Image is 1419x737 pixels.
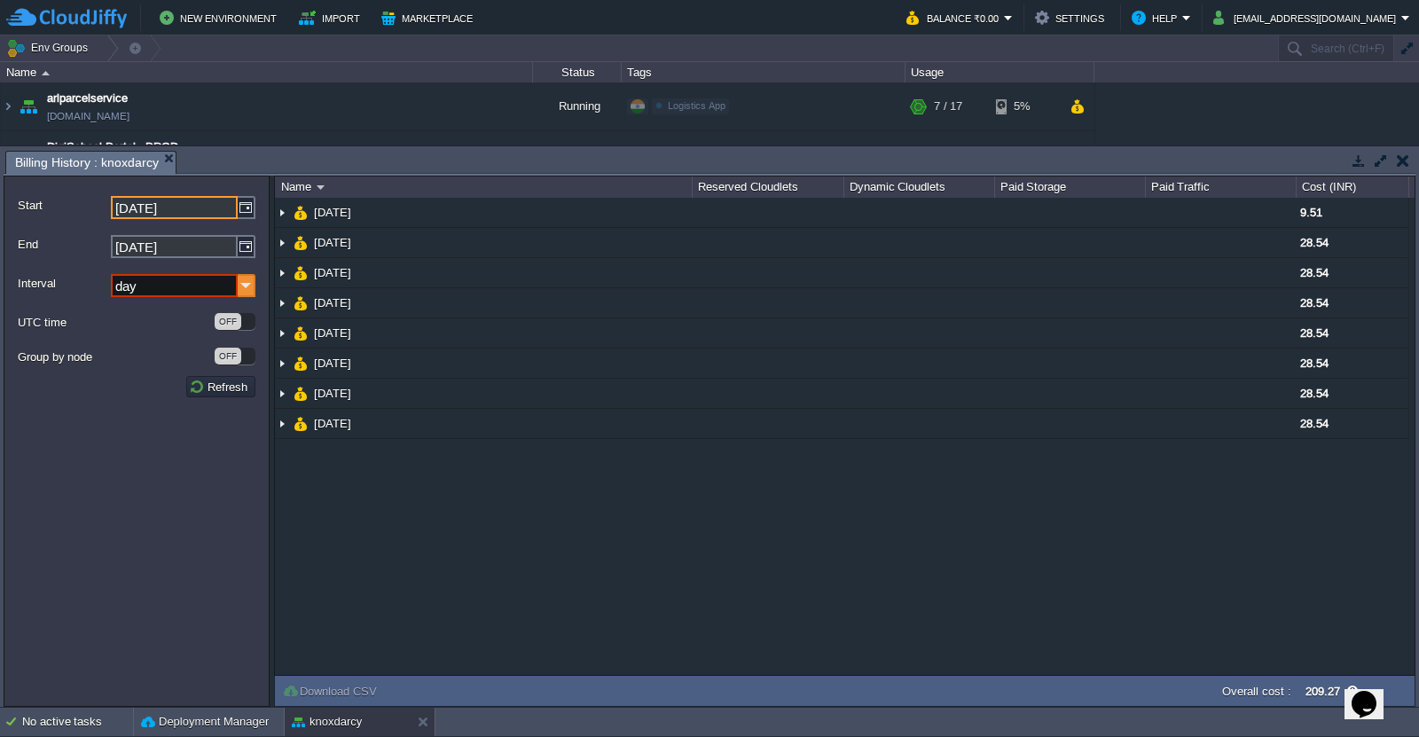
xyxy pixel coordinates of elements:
[294,349,308,378] img: AMDAwAAAACH5BAEAAAAALAAAAAABAAEAAAICRAEAOw==
[215,348,241,365] div: OFF
[534,62,621,82] div: Status
[275,318,289,348] img: AMDAwAAAACH5BAEAAAAALAAAAAABAAEAAAICRAEAOw==
[1132,7,1182,28] button: Help
[1,82,15,130] img: AMDAwAAAACH5BAEAAAAALAAAAAABAAEAAAICRAEAOw==
[42,71,50,75] img: AMDAwAAAACH5BAEAAAAALAAAAAABAAEAAAICRAEAOw==
[215,313,241,330] div: OFF
[845,176,994,198] div: Dynamic Cloudlets
[312,386,354,401] a: [DATE]
[47,107,129,125] a: [DOMAIN_NAME]
[1300,357,1329,370] span: 28.54
[15,152,159,174] span: Billing History : knoxdarcy
[312,205,354,220] a: [DATE]
[934,131,962,179] div: 2 / 12
[6,7,127,29] img: CloudJiffy
[1345,666,1401,719] iframe: chat widget
[381,7,478,28] button: Marketplace
[294,258,308,287] img: AMDAwAAAACH5BAEAAAAALAAAAAABAAEAAAICRAEAOw==
[668,100,725,111] span: Logistics App
[160,7,282,28] button: New Environment
[1300,326,1329,340] span: 28.54
[275,228,289,257] img: AMDAwAAAACH5BAEAAAAALAAAAAABAAEAAAICRAEAOw==
[16,131,41,179] img: AMDAwAAAACH5BAEAAAAALAAAAAABAAEAAAICRAEAOw==
[294,318,308,348] img: AMDAwAAAACH5BAEAAAAALAAAAAABAAEAAAICRAEAOw==
[1300,296,1329,310] span: 28.54
[292,713,362,731] button: knoxdarcy
[275,409,289,438] img: AMDAwAAAACH5BAEAAAAALAAAAAABAAEAAAICRAEAOw==
[1297,176,1408,198] div: Cost (INR)
[312,265,354,280] a: [DATE]
[1300,417,1329,430] span: 28.54
[18,235,109,254] label: End
[312,325,354,341] a: [DATE]
[275,349,289,378] img: AMDAwAAAACH5BAEAAAAALAAAAAABAAEAAAICRAEAOw==
[282,683,382,699] button: Download CSV
[996,82,1054,130] div: 5%
[1213,7,1401,28] button: [EMAIL_ADDRESS][DOMAIN_NAME]
[18,274,109,293] label: Interval
[1305,685,1340,698] label: 209.27
[22,708,133,736] div: No active tasks
[694,176,843,198] div: Reserved Cloudlets
[996,131,1054,179] div: 8%
[1300,387,1329,400] span: 28.54
[16,82,41,130] img: AMDAwAAAACH5BAEAAAAALAAAAAABAAEAAAICRAEAOw==
[312,295,354,310] a: [DATE]
[275,258,289,287] img: AMDAwAAAACH5BAEAAAAALAAAAAABAAEAAAICRAEAOw==
[312,235,354,250] a: [DATE]
[934,82,962,130] div: 7 / 17
[906,7,1004,28] button: Balance ₹0.00
[317,185,325,190] img: AMDAwAAAACH5BAEAAAAALAAAAAABAAEAAAICRAEAOw==
[533,82,622,130] div: Running
[47,90,128,107] a: arlparcelservice
[294,228,308,257] img: AMDAwAAAACH5BAEAAAAALAAAAAABAAEAAAICRAEAOw==
[1300,236,1329,249] span: 28.54
[18,196,109,215] label: Start
[275,288,289,318] img: AMDAwAAAACH5BAEAAAAALAAAAAABAAEAAAICRAEAOw==
[294,409,308,438] img: AMDAwAAAACH5BAEAAAAALAAAAAABAAEAAAICRAEAOw==
[1300,266,1329,279] span: 28.54
[18,348,213,366] label: Group by node
[996,176,1145,198] div: Paid Storage
[275,379,289,408] img: AMDAwAAAACH5BAEAAAAALAAAAAABAAEAAAICRAEAOw==
[294,198,308,227] img: AMDAwAAAACH5BAEAAAAALAAAAAABAAEAAAICRAEAOw==
[1147,176,1296,198] div: Paid Traffic
[906,62,1094,82] div: Usage
[277,176,692,198] div: Name
[312,356,354,371] a: [DATE]
[18,313,213,332] label: UTC time
[1,131,15,179] img: AMDAwAAAACH5BAEAAAAALAAAAAABAAEAAAICRAEAOw==
[47,138,178,156] a: DigiSchool Portal - PROD
[312,416,354,431] a: [DATE]
[189,379,253,395] button: Refresh
[1222,685,1291,698] label: Overall cost :
[294,288,308,318] img: AMDAwAAAACH5BAEAAAAALAAAAAABAAEAAAICRAEAOw==
[6,35,94,60] button: Env Groups
[533,131,622,179] div: Running
[275,198,289,227] img: AMDAwAAAACH5BAEAAAAALAAAAAABAAEAAAICRAEAOw==
[299,7,365,28] button: Import
[2,62,532,82] div: Name
[1035,7,1109,28] button: Settings
[1300,206,1322,219] span: 9.51
[141,713,269,731] button: Deployment Manager
[623,62,905,82] div: Tags
[294,379,308,408] img: AMDAwAAAACH5BAEAAAAALAAAAAABAAEAAAICRAEAOw==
